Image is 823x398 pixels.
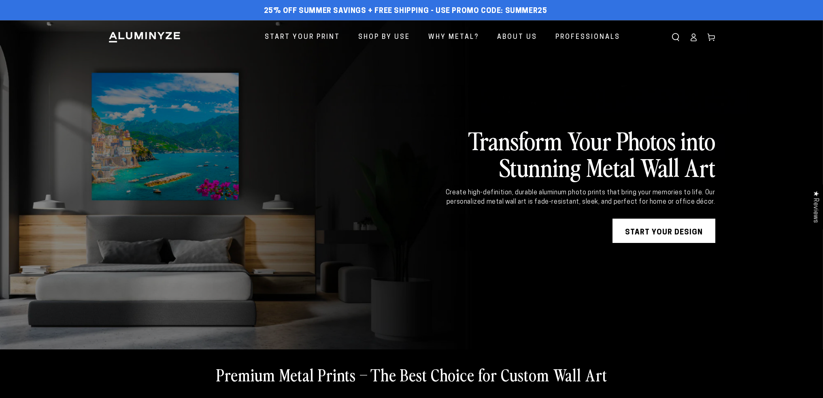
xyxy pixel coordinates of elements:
h2: Premium Metal Prints – The Best Choice for Custom Wall Art [216,364,607,385]
div: Click to open Judge.me floating reviews tab [808,184,823,229]
div: Create high-definition, durable aluminum photo prints that bring your memories to life. Our perso... [421,188,715,206]
span: 25% off Summer Savings + Free Shipping - Use Promo Code: SUMMER25 [264,7,547,16]
img: Aluminyze [108,31,181,43]
span: About Us [497,32,537,43]
a: About Us [491,27,543,48]
a: START YOUR DESIGN [612,219,715,243]
span: Professionals [555,32,620,43]
h2: Transform Your Photos into Stunning Metal Wall Art [421,127,715,180]
summary: Search our site [667,28,685,46]
a: Shop By Use [352,27,416,48]
a: Professionals [549,27,626,48]
a: Start Your Print [259,27,346,48]
span: Start Your Print [265,32,340,43]
span: Shop By Use [358,32,410,43]
a: Why Metal? [422,27,485,48]
span: Why Metal? [428,32,479,43]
